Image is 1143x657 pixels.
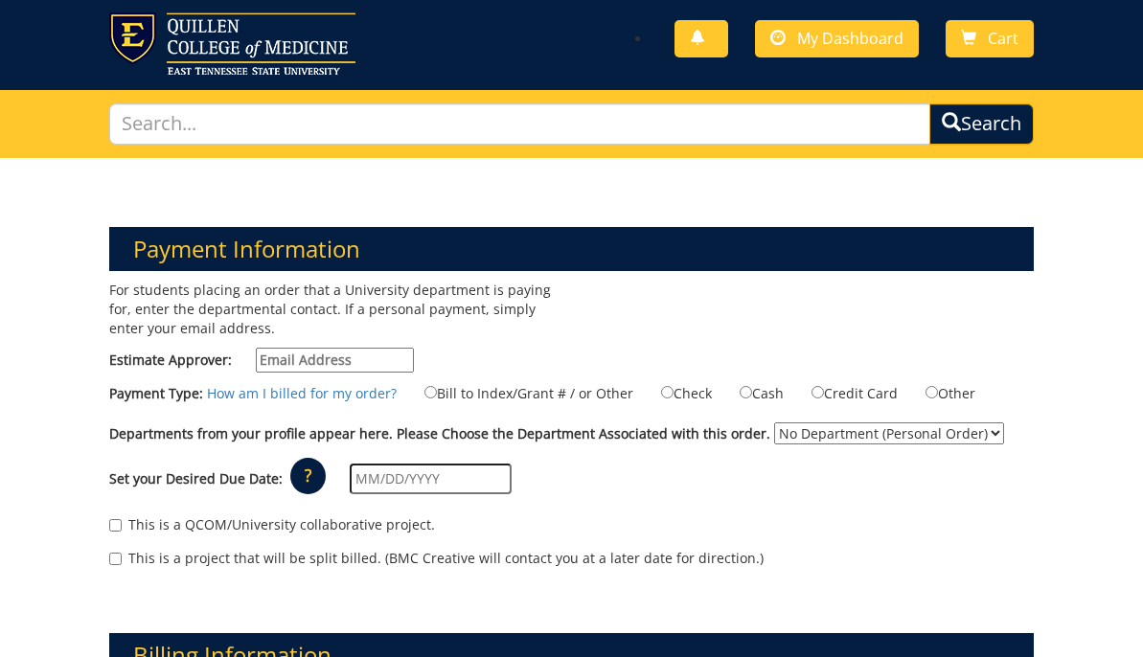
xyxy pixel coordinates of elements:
[400,382,633,403] label: Bill to Index/Grant # / or Other
[109,519,122,532] input: This is a QCOM/University collaborative project.
[812,386,824,398] input: Credit Card
[946,20,1034,57] a: Cart
[755,20,919,57] a: My Dashboard
[797,28,903,49] span: My Dashboard
[109,469,283,488] label: Set your Desired Due Date:
[109,103,929,145] input: Search...
[109,348,414,373] label: Estimate Approver:
[350,464,512,494] input: MM/DD/YYYY
[902,382,975,403] label: Other
[740,386,752,398] input: Cash
[637,382,712,403] label: Check
[109,553,122,565] input: This is a project that will be split billed. (BMC Creative will contact you at a later date for d...
[109,424,770,443] label: Departments from your profile appear here. Please Choose the Department Associated with this order.
[716,382,784,403] label: Cash
[661,386,674,398] input: Check
[290,458,326,494] p: ?
[988,28,1018,49] span: Cart
[929,103,1034,145] button: Search
[109,281,557,338] p: For students placing an order that a University department is paying for, enter the departmental ...
[788,382,898,403] label: Credit Card
[109,515,435,534] label: This is a QCOM/University collaborative project.
[256,348,414,373] input: Estimate Approver:
[109,12,355,75] img: ETSU logo
[109,227,1033,271] h3: Payment Information
[109,384,203,403] label: Payment Type:
[926,386,938,398] input: Other
[424,386,437,398] input: Bill to Index/Grant # / or Other
[207,384,397,402] a: How am I billed for my order?
[109,549,764,568] label: This is a project that will be split billed. (BMC Creative will contact you at a later date for d...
